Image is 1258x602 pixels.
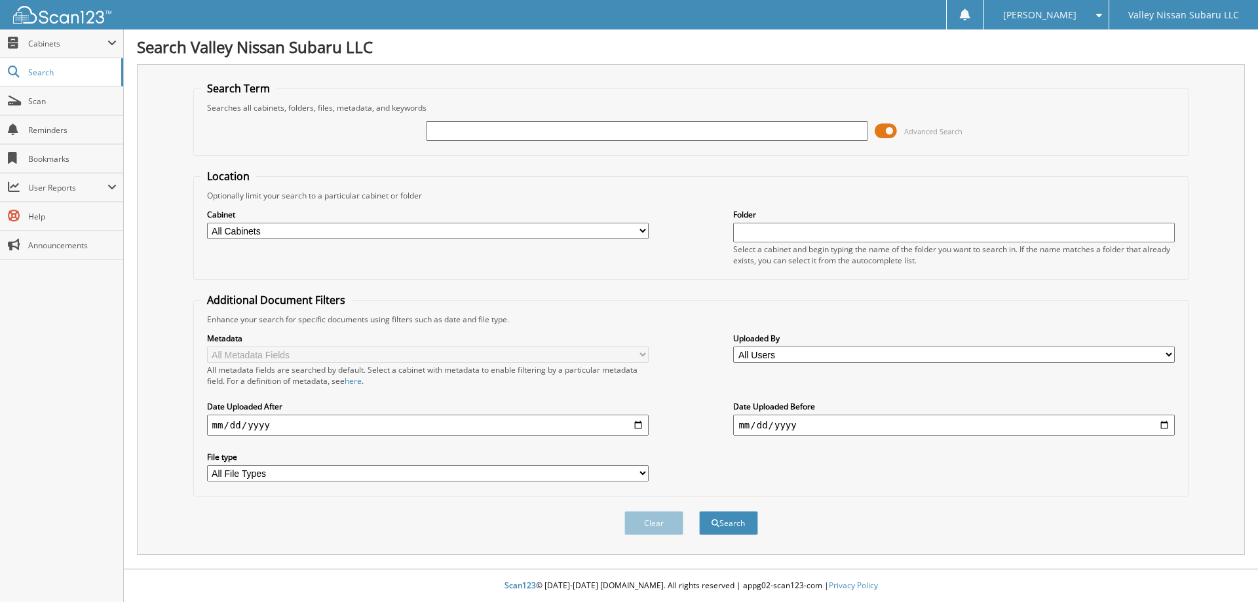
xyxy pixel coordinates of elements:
[733,401,1175,412] label: Date Uploaded Before
[28,153,117,164] span: Bookmarks
[733,415,1175,436] input: end
[505,580,536,591] span: Scan123
[733,244,1175,266] div: Select a cabinet and begin typing the name of the folder you want to search in. If the name match...
[207,364,649,386] div: All metadata fields are searched by default. Select a cabinet with metadata to enable filtering b...
[829,580,878,591] a: Privacy Policy
[733,333,1175,344] label: Uploaded By
[733,209,1175,220] label: Folder
[200,293,352,307] legend: Additional Document Filters
[200,169,256,183] legend: Location
[124,570,1258,602] div: © [DATE]-[DATE] [DOMAIN_NAME]. All rights reserved | appg02-scan123-com |
[624,511,683,535] button: Clear
[28,96,117,107] span: Scan
[28,38,107,49] span: Cabinets
[28,67,115,78] span: Search
[13,6,111,24] img: scan123-logo-white.svg
[200,314,1182,325] div: Enhance your search for specific documents using filters such as date and file type.
[137,36,1245,58] h1: Search Valley Nissan Subaru LLC
[207,401,649,412] label: Date Uploaded After
[699,511,758,535] button: Search
[207,209,649,220] label: Cabinet
[200,81,276,96] legend: Search Term
[1003,11,1077,19] span: [PERSON_NAME]
[1128,11,1239,19] span: Valley Nissan Subaru LLC
[200,190,1182,201] div: Optionally limit your search to a particular cabinet or folder
[28,211,117,222] span: Help
[207,333,649,344] label: Metadata
[28,124,117,136] span: Reminders
[28,182,107,193] span: User Reports
[200,102,1182,113] div: Searches all cabinets, folders, files, metadata, and keywords
[207,451,649,462] label: File type
[904,126,963,136] span: Advanced Search
[28,240,117,251] span: Announcements
[207,415,649,436] input: start
[345,375,362,386] a: here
